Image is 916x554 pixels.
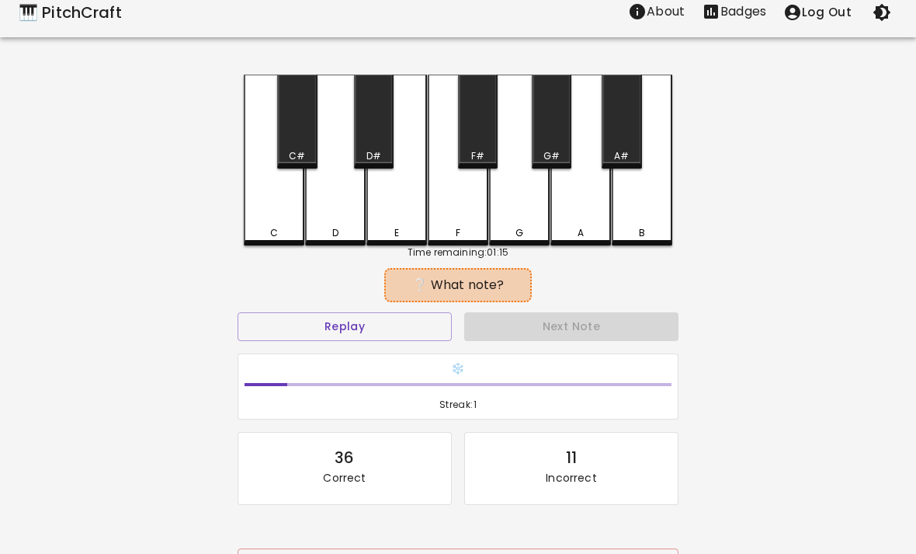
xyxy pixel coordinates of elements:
div: F [456,226,460,240]
span: Streak: 1 [245,397,671,413]
button: Replay [238,312,452,341]
div: 36 [335,445,354,470]
div: B [639,226,645,240]
div: Time remaining: 01:15 [244,246,672,260]
div: E [394,226,399,240]
div: C# [289,149,305,163]
div: C [270,226,278,240]
div: D [332,226,338,240]
p: Badges [720,2,766,21]
div: ❔ What note? [392,276,523,294]
h6: ❄️ [245,361,671,378]
div: A [578,226,584,240]
p: Incorrect [546,470,596,486]
p: About [647,2,685,21]
div: 11 [566,445,577,470]
div: F# [471,149,484,163]
p: Correct [323,470,366,486]
div: G# [543,149,560,163]
div: A# [614,149,629,163]
div: D# [366,149,381,163]
div: G [515,226,523,240]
